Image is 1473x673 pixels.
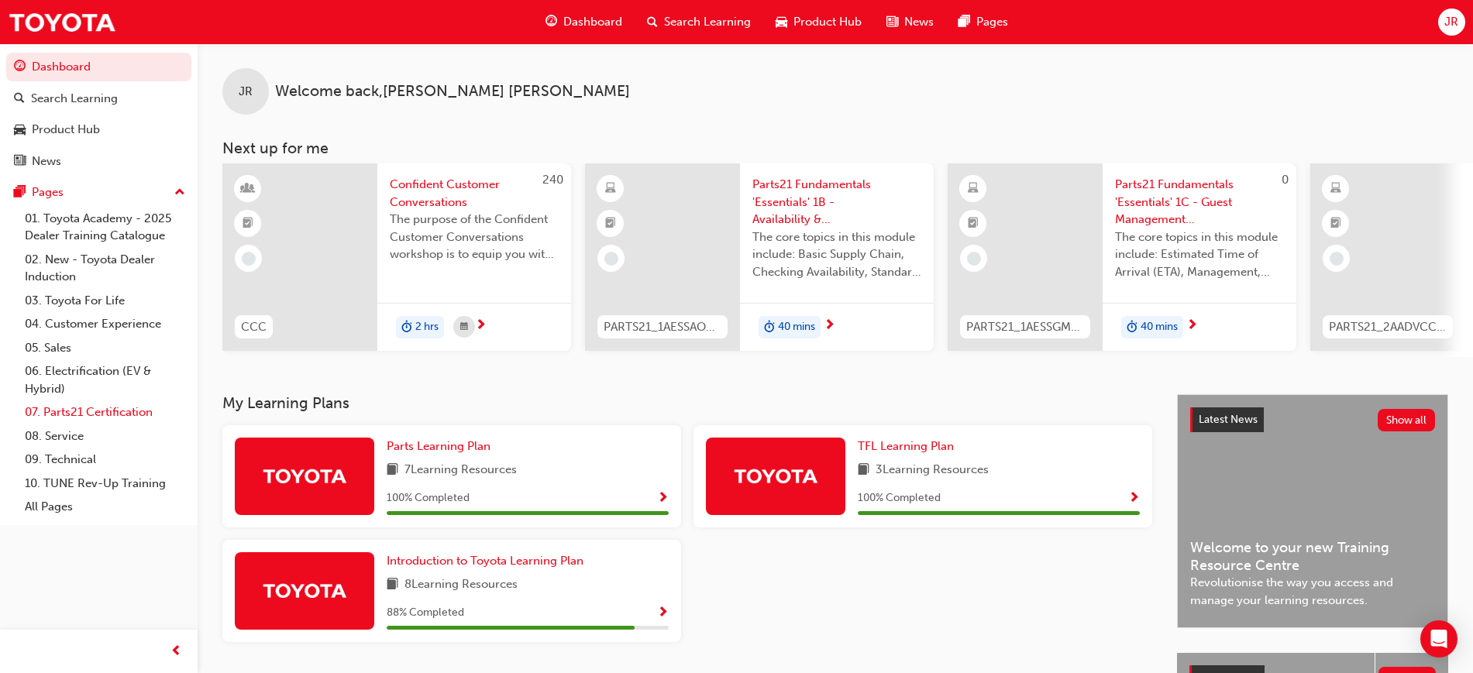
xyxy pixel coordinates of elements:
span: 3 Learning Resources [876,461,989,480]
span: 100 % Completed [387,489,470,507]
button: Show Progress [1128,489,1140,508]
span: learningRecordVerb_NONE-icon [967,252,981,266]
span: up-icon [174,183,185,203]
span: booktick-icon [968,214,979,234]
span: News [904,13,934,31]
span: 2 hrs [415,318,439,336]
span: 7 Learning Resources [404,461,517,480]
div: Search Learning [31,90,118,108]
a: 02. New - Toyota Dealer Induction [19,248,191,289]
a: guage-iconDashboard [533,6,635,38]
a: Latest NewsShow allWelcome to your new Training Resource CentreRevolutionise the way you access a... [1177,394,1448,628]
span: Show Progress [657,492,669,506]
span: Parts Learning Plan [387,439,490,453]
a: 08. Service [19,424,191,448]
span: next-icon [475,319,487,333]
a: Introduction to Toyota Learning Plan [387,552,590,570]
span: Welcome back , [PERSON_NAME] [PERSON_NAME] [275,83,630,101]
span: Introduction to Toyota Learning Plan [387,554,583,568]
span: Parts21 Fundamentals 'Essentials' 1C - Guest Management eLearning [1115,176,1284,228]
span: Dashboard [563,13,622,31]
span: JR [1444,13,1458,31]
span: pages-icon [958,12,970,32]
span: learningResourceType_ELEARNING-icon [968,179,979,199]
a: 06. Electrification (EV & Hybrid) [19,359,191,400]
span: PARTS21_1AESSGM_0321_EL [966,318,1084,336]
a: 07. Parts21 Certification [19,400,191,424]
span: 240 [542,173,563,187]
span: Product Hub [793,13,862,31]
span: learningResourceType_ELEARNING-icon [1330,179,1341,199]
span: news-icon [14,155,26,169]
span: next-icon [1186,319,1198,333]
h3: Next up for me [198,139,1473,157]
a: pages-iconPages [946,6,1020,38]
span: Confident Customer Conversations [390,176,559,211]
span: booktick-icon [605,214,616,234]
img: Trak [733,462,818,489]
button: JR [1438,9,1465,36]
span: 88 % Completed [387,604,464,622]
button: Show Progress [657,603,669,623]
span: CCC [241,318,267,336]
span: The core topics in this module include: Estimated Time of Arrival (ETA), Management, Special Part... [1115,228,1284,281]
span: calendar-icon [460,318,468,337]
span: Parts21 Fundamentals 'Essentials' 1B - Availability & Standard Ordering eLearning [752,176,921,228]
button: Show all [1378,409,1436,431]
span: Show Progress [657,606,669,620]
span: book-icon [387,461,398,480]
a: 10. TUNE Rev-Up Training [19,472,191,496]
span: duration-icon [401,318,412,338]
div: Pages [32,184,64,201]
a: Trak [8,5,116,39]
img: Trak [262,462,347,489]
a: news-iconNews [874,6,946,38]
span: guage-icon [14,60,26,74]
span: guage-icon [545,12,557,32]
span: 40 mins [1141,318,1178,336]
a: 05. Sales [19,336,191,360]
button: Pages [6,178,191,207]
a: 240CCCConfident Customer ConversationsThe purpose of the Confident Customer Conversations worksho... [222,163,571,351]
span: car-icon [14,123,26,137]
a: 04. Customer Experience [19,312,191,336]
button: DashboardSearch LearningProduct HubNews [6,50,191,178]
a: 03. Toyota For Life [19,289,191,313]
span: pages-icon [14,186,26,200]
img: Trak [262,577,347,604]
span: 100 % Completed [858,489,941,507]
span: book-icon [858,461,869,480]
span: Welcome to your new Training Resource Centre [1190,539,1435,574]
span: booktick-icon [243,214,253,234]
span: duration-icon [764,318,775,338]
span: Show Progress [1128,492,1140,506]
span: booktick-icon [1330,214,1341,234]
span: learningRecordVerb_NONE-icon [604,252,618,266]
a: Dashboard [6,53,191,81]
span: Revolutionise the way you access and manage your learning resources. [1190,574,1435,609]
a: car-iconProduct Hub [763,6,874,38]
span: Latest News [1199,413,1258,426]
a: All Pages [19,495,191,519]
span: search-icon [14,92,25,106]
a: Latest NewsShow all [1190,407,1435,432]
span: learningRecordVerb_NONE-icon [1330,252,1344,266]
span: book-icon [387,575,398,595]
span: learningResourceType_INSTRUCTOR_LED-icon [243,179,253,199]
a: Parts Learning Plan [387,438,497,455]
a: Product Hub [6,115,191,144]
span: learningRecordVerb_NONE-icon [242,252,256,266]
a: 01. Toyota Academy - 2025 Dealer Training Catalogue [19,207,191,248]
span: The purpose of the Confident Customer Conversations workshop is to equip you with tools to commun... [390,211,559,263]
a: search-iconSearch Learning [635,6,763,38]
button: Show Progress [657,489,669,508]
a: Search Learning [6,84,191,113]
div: News [32,153,61,170]
span: learningResourceType_ELEARNING-icon [605,179,616,199]
span: Search Learning [664,13,751,31]
span: PARTS21_2AADVCC_0522_EL [1329,318,1447,336]
div: Product Hub [32,121,100,139]
span: PARTS21_1AESSAO_0321_EL [604,318,721,336]
span: next-icon [824,319,835,333]
div: Open Intercom Messenger [1420,620,1458,658]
